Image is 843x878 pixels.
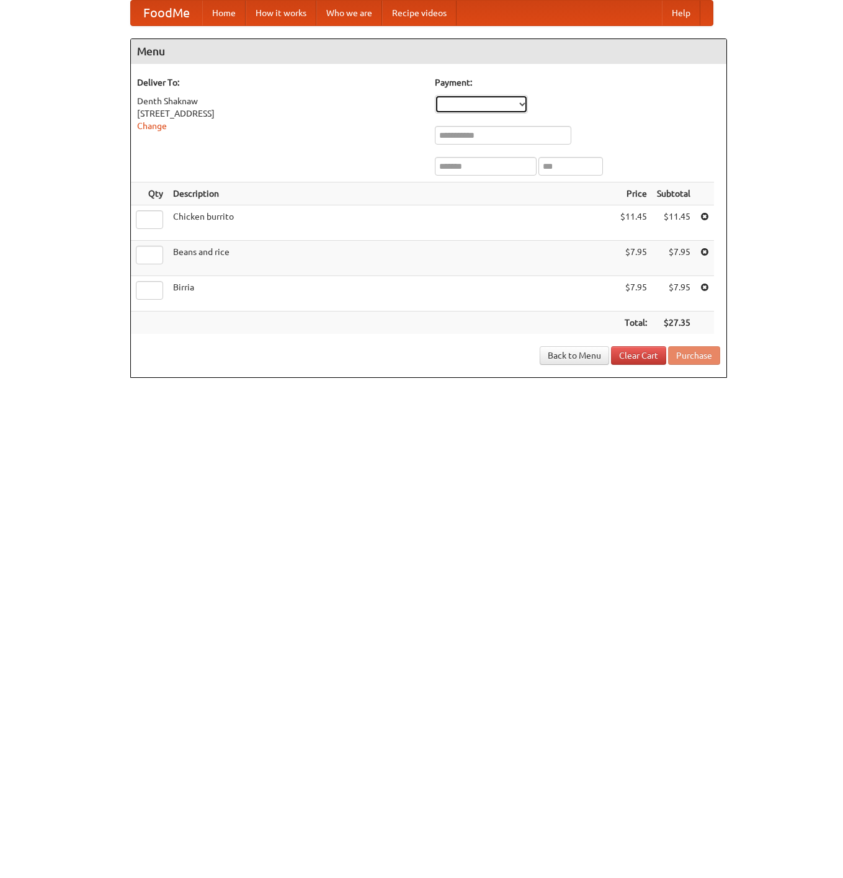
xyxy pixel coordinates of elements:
div: [STREET_ADDRESS] [137,107,422,120]
th: $27.35 [652,311,695,334]
th: Qty [131,182,168,205]
th: Total: [615,311,652,334]
td: Chicken burrito [168,205,615,241]
button: Purchase [668,346,720,365]
td: $7.95 [615,241,652,276]
td: $7.95 [615,276,652,311]
a: Clear Cart [611,346,666,365]
a: Who we are [316,1,382,25]
a: How it works [246,1,316,25]
td: Birria [168,276,615,311]
td: $11.45 [652,205,695,241]
td: Beans and rice [168,241,615,276]
a: Recipe videos [382,1,457,25]
td: $7.95 [652,241,695,276]
th: Price [615,182,652,205]
td: $7.95 [652,276,695,311]
th: Description [168,182,615,205]
a: Home [202,1,246,25]
h4: Menu [131,39,726,64]
td: $11.45 [615,205,652,241]
a: Back to Menu [540,346,609,365]
th: Subtotal [652,182,695,205]
div: Denth Shaknaw [137,95,422,107]
a: Change [137,121,167,131]
h5: Deliver To: [137,76,422,89]
h5: Payment: [435,76,720,89]
a: Help [662,1,700,25]
a: FoodMe [131,1,202,25]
